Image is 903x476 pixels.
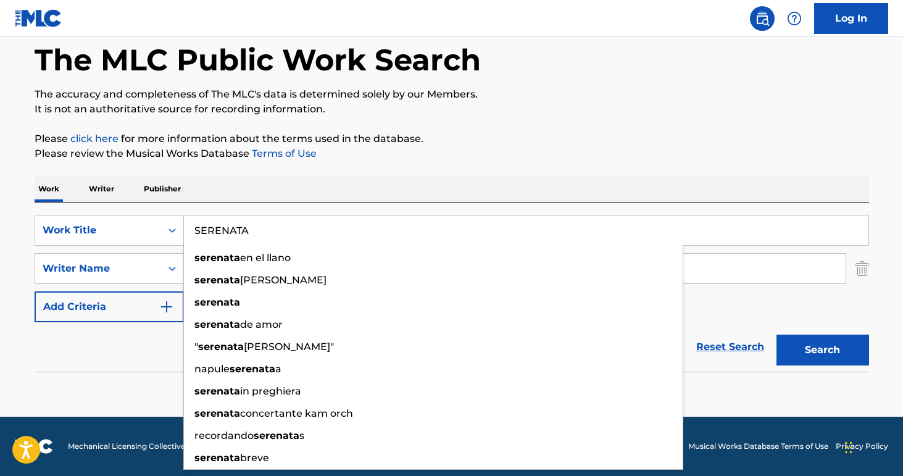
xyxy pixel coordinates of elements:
img: MLC Logo [15,9,62,27]
span: de amor [240,319,283,330]
strong: serenata [254,430,299,441]
p: The accuracy and completeness of The MLC's data is determined solely by our Members. [35,87,869,102]
strong: serenata [194,296,240,308]
p: Publisher [140,176,185,202]
span: [PERSON_NAME]" [244,341,334,353]
form: Search Form [35,215,869,372]
a: Log In [814,3,888,34]
img: logo [15,439,53,454]
p: It is not an authoritative source for recording information. [35,102,869,117]
span: [PERSON_NAME] [240,274,327,286]
img: help [787,11,802,26]
p: Please for more information about the terms used in the database. [35,132,869,146]
strong: serenata [230,363,275,375]
p: Writer [85,176,118,202]
a: Public Search [750,6,775,31]
img: search [755,11,770,26]
strong: serenata [194,452,240,464]
p: Work [35,176,63,202]
p: Please review the Musical Works Database [35,146,869,161]
span: Mechanical Licensing Collective © 2025 [68,441,211,452]
a: Terms of Use [249,148,317,159]
img: 9d2ae6d4665cec9f34b9.svg [159,299,174,314]
a: Reset Search [690,333,770,361]
a: Musical Works Database Terms of Use [688,441,828,452]
span: " [194,341,198,353]
h1: The MLC Public Work Search [35,41,481,78]
span: in preghiera [240,385,301,397]
div: Work Title [43,223,154,238]
strong: serenata [194,274,240,286]
div: Glisser [845,429,852,466]
a: click here [70,133,119,144]
a: Privacy Policy [836,441,888,452]
div: Widget de chat [841,417,903,476]
span: napule [194,363,230,375]
button: Add Criteria [35,291,184,322]
span: s [299,430,304,441]
iframe: Chat Widget [841,417,903,476]
div: Writer Name [43,261,154,276]
strong: serenata [194,319,240,330]
span: a [275,363,281,375]
strong: serenata [198,341,244,353]
strong: serenata [194,385,240,397]
button: Search [776,335,869,365]
strong: serenata [194,407,240,419]
img: Delete Criterion [855,253,869,284]
span: en el llano [240,252,291,264]
strong: serenata [194,252,240,264]
span: concertante kam orch [240,407,353,419]
span: breve [240,452,269,464]
div: Help [782,6,807,31]
span: recordando [194,430,254,441]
